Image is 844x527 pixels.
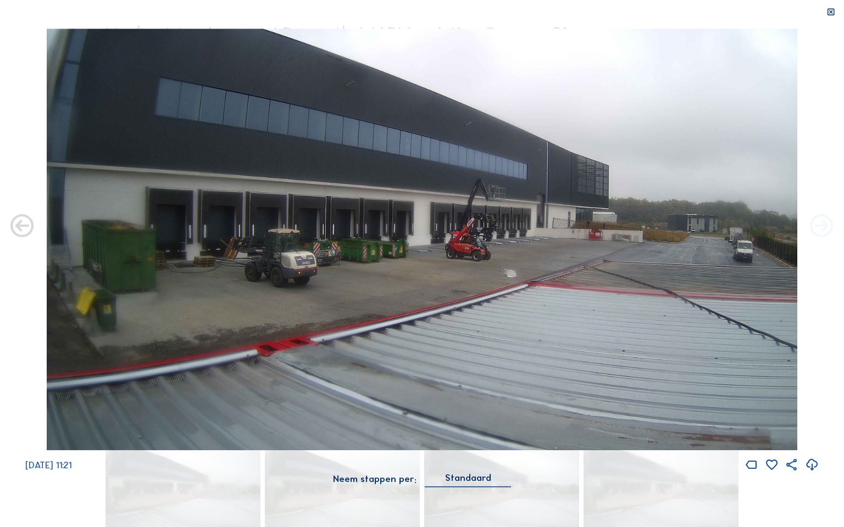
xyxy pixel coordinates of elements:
div: Standaard [445,473,491,483]
i: Back [808,213,836,241]
span: [DATE] 11:21 [25,459,71,470]
div: Standaard [425,473,511,486]
img: Image [47,29,797,450]
i: Forward [8,213,36,241]
div: Neem stappen per: [333,474,417,484]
